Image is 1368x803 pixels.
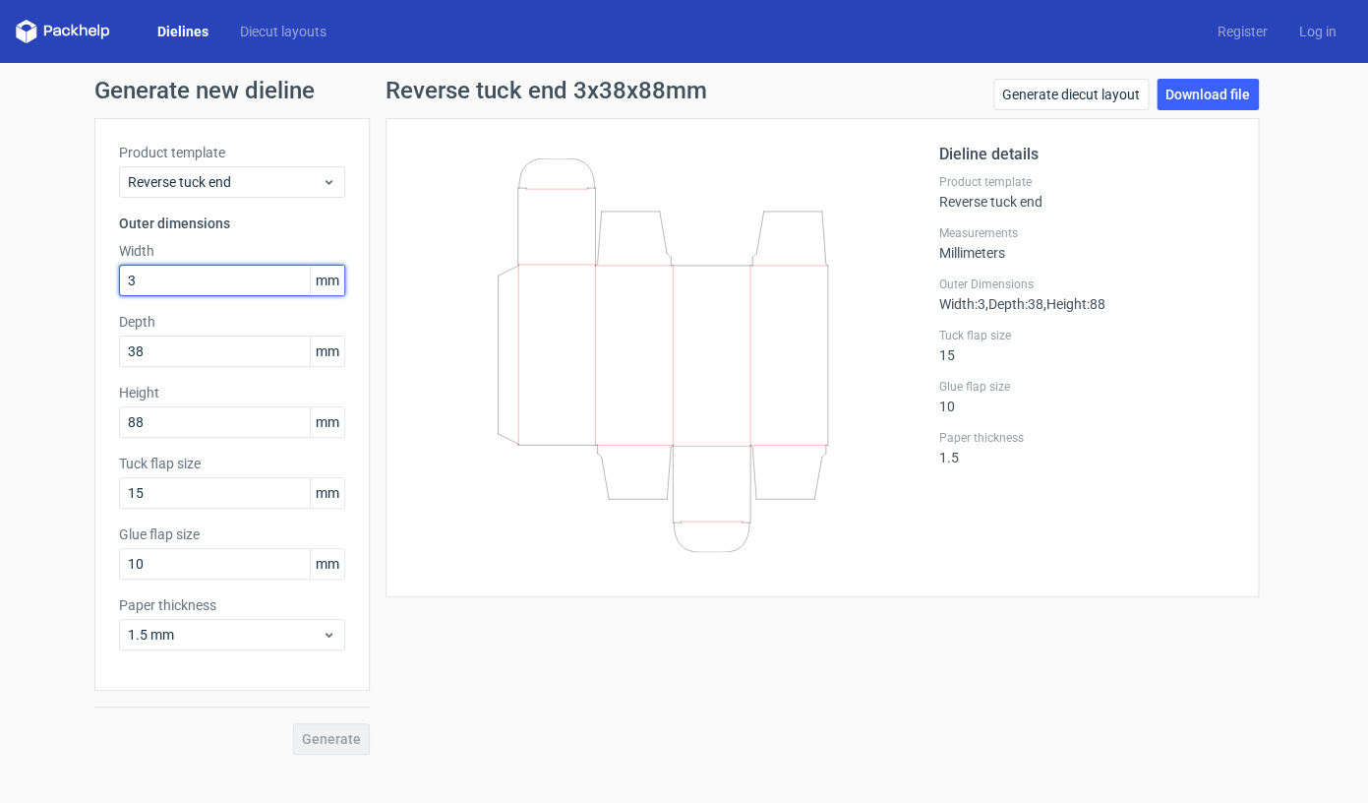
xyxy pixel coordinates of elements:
[310,266,344,295] span: mm
[985,296,1043,312] span: , Depth : 38
[939,328,1234,363] div: 15
[939,430,1234,446] label: Paper thickness
[224,22,342,41] a: Diecut layouts
[310,337,344,366] span: mm
[993,79,1149,110] a: Generate diecut layout
[142,22,224,41] a: Dielines
[939,225,1234,241] label: Measurements
[128,172,322,192] span: Reverse tuck end
[939,174,1234,210] div: Reverse tuck end
[386,79,707,102] h1: Reverse tuck end 3x38x88mm
[1202,22,1283,41] a: Register
[939,277,1234,292] label: Outer Dimensions
[939,379,1234,414] div: 10
[94,79,1275,102] h1: Generate new dieline
[1157,79,1259,110] a: Download file
[119,454,345,473] label: Tuck flap size
[1043,296,1105,312] span: , Height : 88
[119,241,345,261] label: Width
[939,296,985,312] span: Width : 3
[119,143,345,162] label: Product template
[310,549,344,579] span: mm
[128,625,322,645] span: 1.5 mm
[119,383,345,402] label: Height
[939,174,1234,190] label: Product template
[939,328,1234,343] label: Tuck flap size
[310,407,344,437] span: mm
[1283,22,1352,41] a: Log in
[119,525,345,544] label: Glue flap size
[310,478,344,508] span: mm
[119,595,345,615] label: Paper thickness
[939,379,1234,395] label: Glue flap size
[119,312,345,332] label: Depth
[119,214,345,233] h3: Outer dimensions
[939,143,1234,166] h2: Dieline details
[939,225,1234,261] div: Millimeters
[939,430,1234,465] div: 1.5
